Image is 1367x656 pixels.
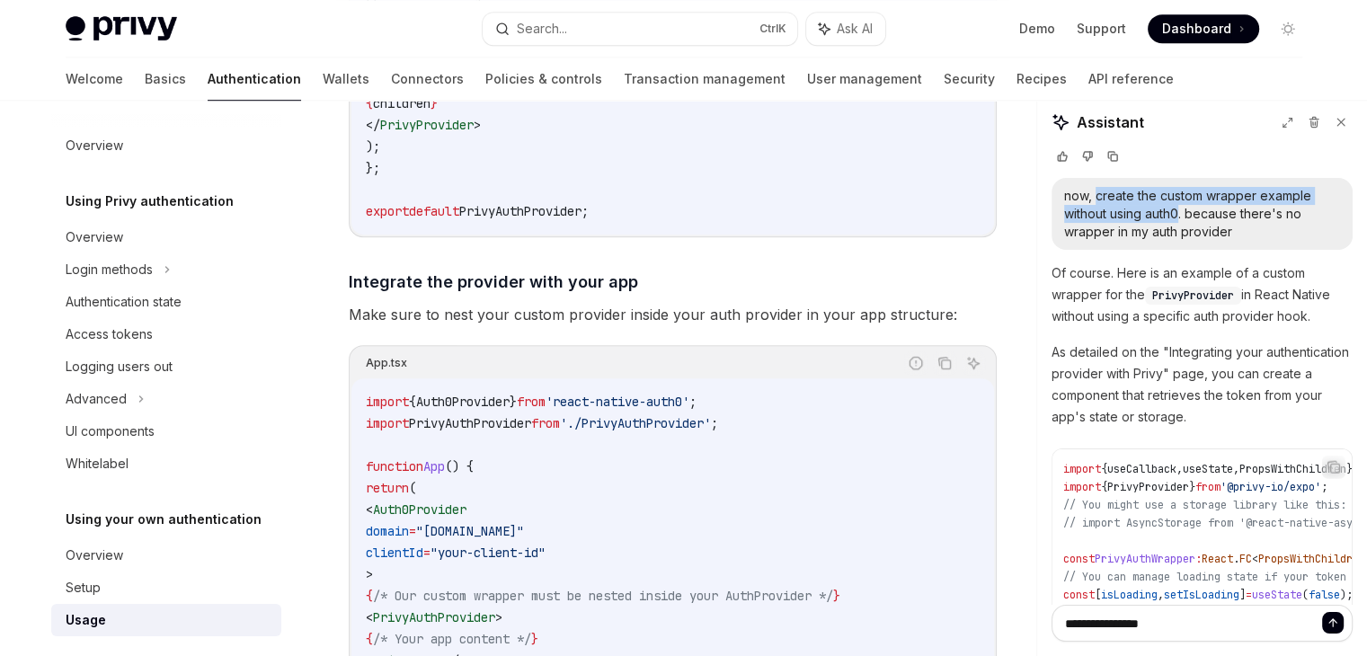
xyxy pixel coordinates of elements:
span: PrivyAuthWrapper [1095,552,1195,566]
img: light logo [66,16,177,41]
button: Copy the contents from the code block [1322,456,1345,479]
span: domain [366,523,409,539]
span: Ctrl K [759,22,786,36]
a: Security [944,58,995,101]
span: } [1346,462,1353,476]
span: { [409,394,416,410]
a: Dashboard [1148,14,1259,43]
span: { [366,95,373,111]
span: , [1176,462,1183,476]
span: FC [1239,552,1252,566]
span: } [531,631,538,647]
a: Demo [1019,20,1055,38]
span: PrivyAuthProvider [373,609,495,625]
span: PrivyAuthProvider [459,203,581,219]
span: </ [366,117,380,133]
span: { [1101,480,1107,494]
span: default [409,203,459,219]
span: import [1063,462,1101,476]
button: Copy the contents from the code block [933,351,956,375]
p: As detailed on the "Integrating your authentication provider with Privy" page, you can create a c... [1052,341,1353,428]
a: Access tokens [51,318,281,350]
span: : [1195,552,1202,566]
span: "your-client-id" [431,545,546,561]
div: Usage [66,609,106,631]
span: App [423,458,445,474]
span: /* Your app content */ [373,631,531,647]
div: Overview [66,545,123,566]
span: ] [1239,588,1246,602]
span: < [366,609,373,625]
button: Report incorrect code [904,351,928,375]
span: { [1101,462,1107,476]
span: Ask AI [837,20,873,38]
span: = [409,523,416,539]
span: , [1158,588,1164,602]
div: Overview [66,226,123,248]
span: = [423,545,431,561]
span: React [1202,552,1233,566]
span: Dashboard [1162,20,1231,38]
span: isLoading [1101,588,1158,602]
span: 'react-native-auth0' [546,394,689,410]
div: UI components [66,421,155,442]
div: Logging users out [66,356,173,377]
div: Search... [517,18,567,40]
span: PrivyProvider [380,117,474,133]
span: PropsWithChildren [1239,462,1346,476]
span: children [373,95,431,111]
span: Integrate the provider with your app [349,270,638,294]
h5: Using your own authentication [66,509,262,530]
span: '@privy-io/expo' [1221,480,1321,494]
div: Advanced [66,388,127,410]
p: Of course. Here is an example of a custom wrapper for the in React Native without using a specifi... [1052,262,1353,327]
span: Make sure to nest your custom provider inside your auth provider in your app structure: [349,302,997,327]
span: import [366,394,409,410]
a: Setup [51,572,281,604]
span: = [1246,588,1252,602]
span: useCallback [1107,462,1176,476]
a: Overview [51,539,281,572]
span: setIsLoading [1164,588,1239,602]
span: clientId [366,545,423,561]
span: false [1309,588,1340,602]
span: ( [409,480,416,496]
span: } [833,588,840,604]
div: Authentication state [66,291,182,313]
a: Support [1077,20,1126,38]
span: const [1063,588,1095,602]
span: return [366,480,409,496]
span: > [366,566,373,582]
span: useState [1252,588,1302,602]
span: from [531,415,560,431]
span: from [517,394,546,410]
span: "[DOMAIN_NAME]" [416,523,524,539]
button: Send message [1322,612,1344,634]
a: Welcome [66,58,123,101]
span: Auth0Provider [373,501,466,518]
span: { [366,631,373,647]
span: , [1233,462,1239,476]
span: < [1252,552,1258,566]
h5: Using Privy authentication [66,191,234,212]
span: const [1063,552,1095,566]
span: PrivyAuthProvider [409,415,531,431]
button: Search...CtrlK [483,13,797,45]
a: Logging users out [51,350,281,383]
span: () { [445,458,474,474]
div: App.tsx [366,351,407,375]
div: now, create the custom wrapper example without using auth0. because there's no wrapper in my auth... [1064,187,1340,241]
span: PrivyProvider [1152,288,1234,303]
a: Whitelabel [51,448,281,480]
a: API reference [1088,58,1174,101]
span: './PrivyAuthProvider' [560,415,711,431]
span: PropsWithChildren [1258,552,1365,566]
a: Authentication [208,58,301,101]
div: Overview [66,135,123,156]
span: ; [711,415,718,431]
span: { [366,588,373,604]
span: [ [1095,588,1101,602]
a: UI components [51,415,281,448]
span: } [431,95,438,111]
a: Authentication state [51,286,281,318]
